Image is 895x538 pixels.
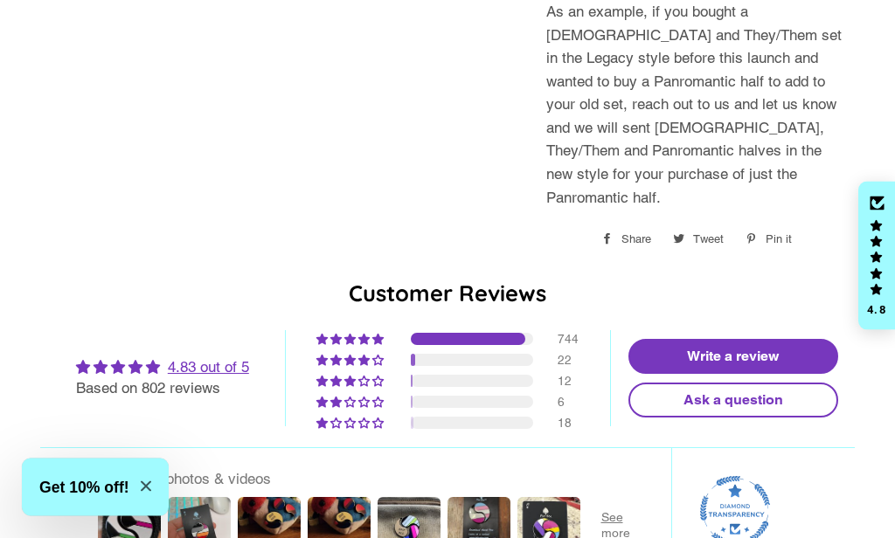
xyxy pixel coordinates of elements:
div: 12 [558,376,579,388]
div: Based on 802 reviews [76,379,249,400]
a: 4.83 out of 5 [168,359,249,376]
div: 1% (12) reviews with 3 star rating [316,376,386,388]
span: As an example, if you bought a [DEMOGRAPHIC_DATA] and They/Them set in the Legacy style before th... [546,3,842,207]
div: 4.8 [866,304,887,315]
h2: Customer Reviews [40,279,855,310]
a: Write a review [628,340,838,375]
span: Pin it [766,227,801,253]
div: 22 [558,355,579,367]
div: 18 [558,417,579,430]
div: 3% (22) reviews with 4 star rating [316,355,386,367]
span: Tweet [693,227,732,253]
div: Average rating is 4.83 stars [76,358,249,379]
div: 93% (744) reviews with 5 star rating [316,334,386,346]
div: 744 [558,334,579,346]
div: 2% (18) reviews with 1 star rating [316,417,386,430]
div: 1% (6) reviews with 2 star rating [316,397,386,409]
div: Customer photos & videos [98,470,650,491]
a: Ask a question [628,383,838,418]
div: 6 [558,397,579,409]
div: Click to open Judge.me floating reviews tab [858,182,895,330]
span: Share [621,227,660,253]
